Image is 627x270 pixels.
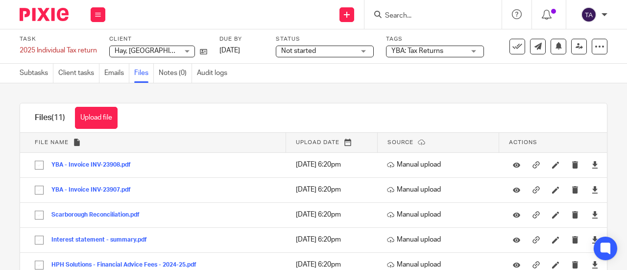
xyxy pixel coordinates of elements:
[387,140,413,145] span: Source
[115,48,196,54] span: Hay, [GEOGRAPHIC_DATA]
[219,35,264,43] label: Due by
[219,47,240,54] span: [DATE]
[387,210,494,220] p: Manual upload
[51,187,138,194] button: YBA - Invoice INV-23907.pdf
[296,160,373,170] p: [DATE] 6:20pm
[51,114,65,122] span: (11)
[386,35,484,43] label: Tags
[387,185,494,195] p: Manual upload
[591,235,599,245] a: Download
[30,206,48,224] input: Select
[591,210,599,220] a: Download
[30,181,48,199] input: Select
[296,185,373,195] p: [DATE] 6:20pm
[591,260,599,270] a: Download
[51,212,147,219] button: Scarborough Reconciliation.pdf
[75,107,118,129] button: Upload file
[20,46,97,55] div: 2025 Individual Tax return
[20,35,97,43] label: Task
[35,140,69,145] span: File name
[197,64,232,83] a: Audit logs
[51,262,204,269] button: HPH Solutions - Financial Advice Fees - 2024-25.pdf
[58,64,99,83] a: Client tasks
[30,156,48,174] input: Select
[104,64,129,83] a: Emails
[387,260,494,270] p: Manual upload
[391,48,443,54] span: YBA: Tax Returns
[134,64,154,83] a: Files
[509,140,537,145] span: Actions
[20,8,69,21] img: Pixie
[51,237,154,244] button: Interest statement - summary.pdf
[296,140,339,145] span: Upload date
[387,160,494,170] p: Manual upload
[109,35,207,43] label: Client
[387,235,494,245] p: Manual upload
[30,231,48,249] input: Select
[159,64,192,83] a: Notes (0)
[35,113,65,123] h1: Files
[276,35,374,43] label: Status
[51,162,138,169] button: YBA - Invoice INV-23908.pdf
[296,210,373,220] p: [DATE] 6:20pm
[591,185,599,195] a: Download
[581,7,597,23] img: svg%3E
[591,160,599,170] a: Download
[20,64,53,83] a: Subtasks
[296,260,373,270] p: [DATE] 6:20pm
[384,12,472,21] input: Search
[281,48,316,54] span: Not started
[296,235,373,245] p: [DATE] 6:20pm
